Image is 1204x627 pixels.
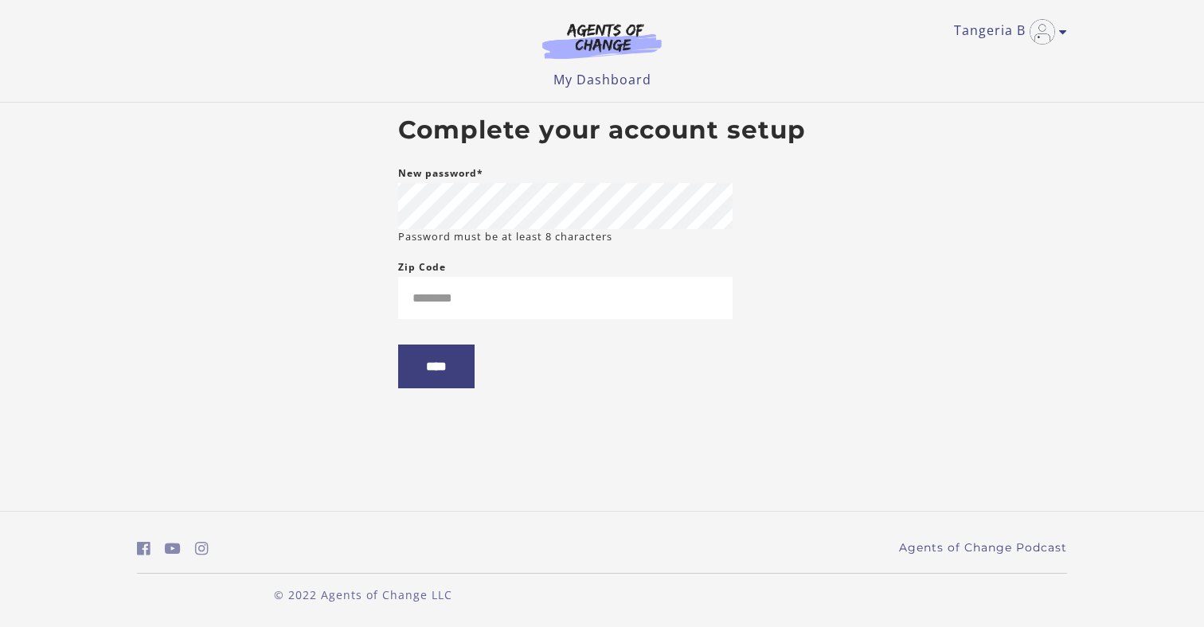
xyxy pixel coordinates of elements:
[398,229,612,244] small: Password must be at least 8 characters
[195,541,209,556] i: https://www.instagram.com/agentsofchangeprep/ (Open in a new window)
[398,164,483,183] label: New password*
[137,541,150,556] i: https://www.facebook.com/groups/aswbtestprep (Open in a new window)
[165,537,181,560] a: https://www.youtube.com/c/AgentsofChangeTestPrepbyMeaganMitchell (Open in a new window)
[899,539,1067,556] a: Agents of Change Podcast
[165,541,181,556] i: https://www.youtube.com/c/AgentsofChangeTestPrepbyMeaganMitchell (Open in a new window)
[553,71,651,88] a: My Dashboard
[398,258,446,277] label: Zip Code
[954,19,1059,45] a: Toggle menu
[526,22,678,59] img: Agents of Change Logo
[195,537,209,560] a: https://www.instagram.com/agentsofchangeprep/ (Open in a new window)
[398,115,806,146] h2: Complete your account setup
[137,537,150,560] a: https://www.facebook.com/groups/aswbtestprep (Open in a new window)
[137,586,589,603] p: © 2022 Agents of Change LLC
